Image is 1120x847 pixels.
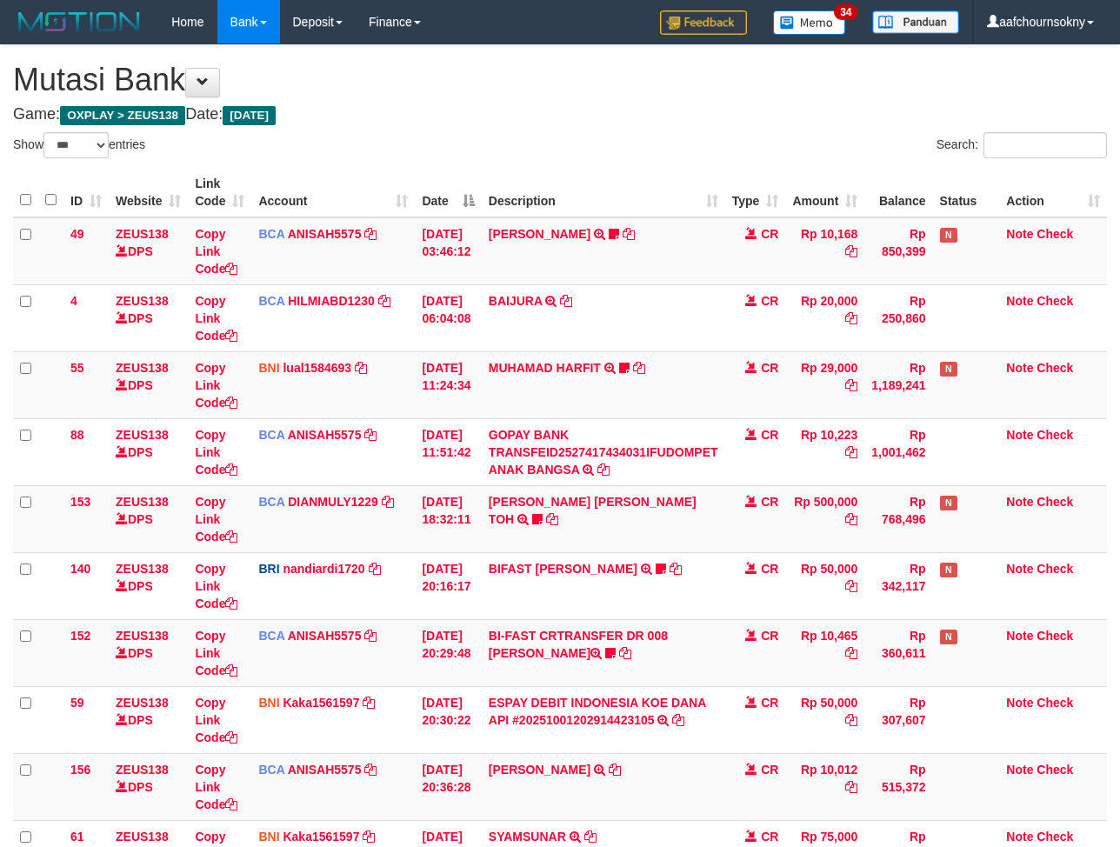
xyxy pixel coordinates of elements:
td: [DATE] 11:51:42 [415,418,481,485]
img: Button%20Memo.svg [773,10,846,35]
span: 34 [834,4,857,20]
span: 55 [70,361,84,375]
span: CR [761,495,778,509]
a: Check [1037,763,1073,777]
td: Rp 307,607 [864,686,932,753]
td: DPS [109,351,188,418]
td: Rp 10,012 [785,753,864,820]
a: DIANMULY1229 [288,495,378,509]
td: [DATE] 20:29:48 [415,619,481,686]
a: Copy ANISAH5575 to clipboard [364,428,377,442]
a: Copy HILMIABD1230 to clipboard [378,294,390,308]
a: Copy CARINA OCTAVIA TOH to clipboard [546,512,558,526]
th: Status [933,168,1000,217]
td: Rp 1,001,462 [864,418,932,485]
a: Copy Kaka1561597 to clipboard [363,830,375,844]
span: 4 [70,294,77,308]
a: Copy BAIJURA to clipboard [560,294,572,308]
span: 152 [70,629,90,643]
a: Note [1006,696,1033,710]
a: Copy ANISAH5575 to clipboard [364,227,377,241]
a: ZEUS138 [116,696,169,710]
input: Search: [983,132,1107,158]
span: BCA [258,294,284,308]
td: DPS [109,753,188,820]
a: ZEUS138 [116,361,169,375]
span: 61 [70,830,84,844]
th: Link Code: activate to sort column ascending [188,168,251,217]
a: ESPAY DEBIT INDONESIA KOE DANA API #20251001202914423105 [489,696,706,727]
a: Note [1006,495,1033,509]
a: Copy nandiardi1720 to clipboard [369,562,381,576]
a: Copy SYAMSUNAR to clipboard [584,830,597,844]
a: ZEUS138 [116,428,169,442]
a: Copy Link Code [195,428,237,477]
td: Rp 342,117 [864,552,932,619]
a: Check [1037,294,1073,308]
span: 156 [70,763,90,777]
td: Rp 850,399 [864,217,932,285]
td: Rp 515,372 [864,753,932,820]
td: [DATE] 06:04:08 [415,284,481,351]
td: DPS [109,485,188,552]
a: Copy DIANMULY1229 to clipboard [382,495,394,509]
td: Rp 10,168 [785,217,864,285]
td: Rp 500,000 [785,485,864,552]
a: Copy ANISAH5575 to clipboard [364,629,377,643]
a: Check [1037,629,1073,643]
td: Rp 10,465 [785,619,864,686]
span: 140 [70,562,90,576]
a: Copy Rp 50,000 to clipboard [845,713,857,727]
span: CR [761,830,778,844]
a: Copy Rp 50,000 to clipboard [845,579,857,593]
a: Note [1006,830,1033,844]
a: Check [1037,227,1073,241]
a: Copy Link Code [195,763,237,811]
td: BI-FAST CRTRANSFER DR 008 [PERSON_NAME] [482,619,725,686]
td: [DATE] 18:32:11 [415,485,481,552]
th: Action: activate to sort column ascending [999,168,1107,217]
td: Rp 1,189,241 [864,351,932,418]
a: Check [1037,428,1073,442]
label: Search: [937,132,1107,158]
a: ZEUS138 [116,227,169,241]
a: Note [1006,361,1033,375]
a: Check [1037,696,1073,710]
span: Has Note [940,228,957,243]
a: Copy Link Code [195,629,237,677]
th: Website: activate to sort column ascending [109,168,188,217]
a: Check [1037,562,1073,576]
a: Note [1006,294,1033,308]
a: nandiardi1720 [283,562,364,576]
span: CR [761,294,778,308]
a: Copy Link Code [195,361,237,410]
span: BCA [258,428,284,442]
th: Description: activate to sort column ascending [482,168,725,217]
td: [DATE] 11:24:34 [415,351,481,418]
a: Copy Rp 10,223 to clipboard [845,445,857,459]
h4: Game: Date: [13,106,1107,123]
span: 153 [70,495,90,509]
span: Has Note [940,630,957,644]
a: ZEUS138 [116,495,169,509]
span: BCA [258,495,284,509]
img: MOTION_logo.png [13,9,145,35]
td: [DATE] 20:36:28 [415,753,481,820]
a: HILMIABD1230 [288,294,375,308]
a: Copy ABDUL HAFIDZ DASUQ to clipboard [609,763,621,777]
th: Date: activate to sort column descending [415,168,481,217]
th: Type: activate to sort column ascending [725,168,786,217]
a: Copy Kaka1561597 to clipboard [363,696,375,710]
span: BCA [258,763,284,777]
span: CR [761,361,778,375]
td: Rp 50,000 [785,552,864,619]
td: DPS [109,418,188,485]
a: Check [1037,361,1073,375]
a: [PERSON_NAME] [PERSON_NAME] TOH [489,495,697,526]
a: Copy ESPAY DEBIT INDONESIA KOE DANA API #20251001202914423105 to clipboard [672,713,684,727]
a: Copy Link Code [195,495,237,544]
a: Copy MUHAMAD HARFIT to clipboard [633,361,645,375]
td: Rp 250,860 [864,284,932,351]
a: Copy ANISAH5575 to clipboard [364,763,377,777]
span: BNI [258,361,279,375]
